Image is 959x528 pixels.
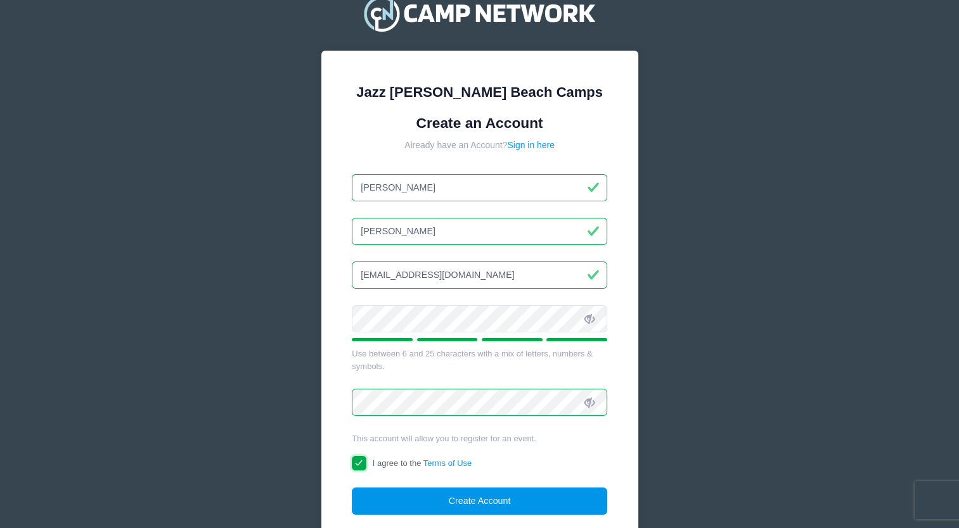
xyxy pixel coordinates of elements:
[352,115,607,132] h1: Create an Account
[352,82,607,103] div: Jazz [PERSON_NAME] Beach Camps
[423,458,472,468] a: Terms of Use
[507,140,555,150] a: Sign in here
[352,261,607,289] input: Email
[352,432,607,445] div: This account will allow you to register for an event.
[352,456,366,470] input: I agree to theTerms of Use
[352,174,607,201] input: First Name
[373,458,472,468] span: I agree to the
[352,218,607,245] input: Last Name
[352,139,607,152] div: Already have an Account?
[352,487,607,515] button: Create Account
[352,348,607,372] div: Use between 6 and 25 characters with a mix of letters, numbers & symbols.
